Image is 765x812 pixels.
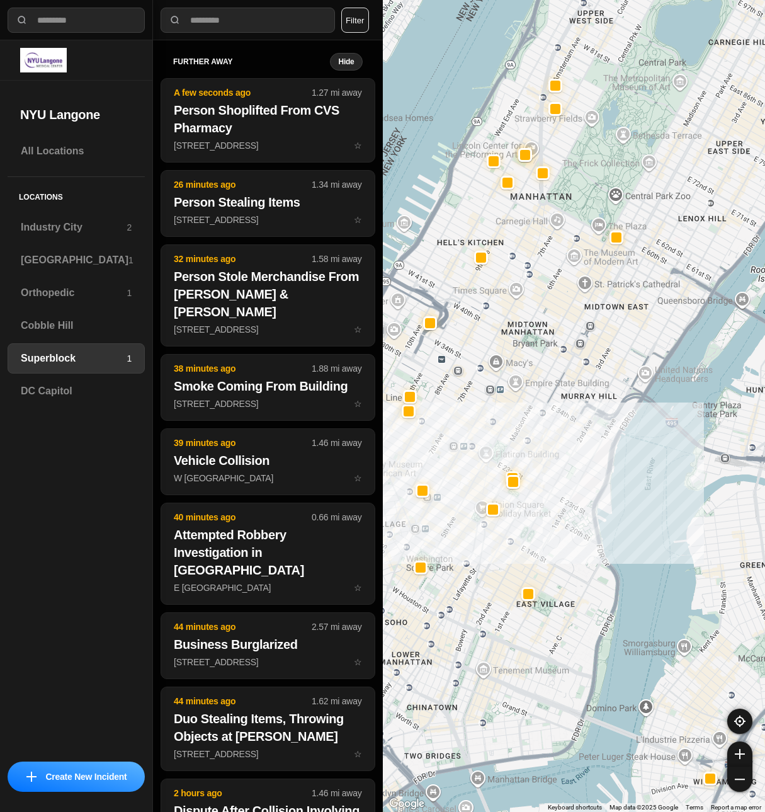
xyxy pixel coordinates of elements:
p: [STREET_ADDRESS] [174,656,362,668]
span: Map data ©2025 Google [609,804,678,811]
button: 44 minutes ago1.62 mi awayDuo Stealing Items, Throwing Objects at [PERSON_NAME][STREET_ADDRESS]star [161,687,375,771]
a: 38 minutes ago1.88 mi awaySmoke Coming From Building[STREET_ADDRESS]star [161,398,375,409]
a: 44 minutes ago1.62 mi awayDuo Stealing Items, Throwing Objects at [PERSON_NAME][STREET_ADDRESS]star [161,748,375,759]
a: 39 minutes ago1.46 mi awayVehicle CollisionW [GEOGRAPHIC_DATA]star [161,472,375,483]
p: [STREET_ADDRESS] [174,139,362,152]
h2: Duo Stealing Items, Throwing Objects at [PERSON_NAME] [174,710,362,745]
img: logo [20,48,67,72]
h2: Person Stealing Items [174,193,362,211]
p: 2 hours ago [174,787,312,799]
p: 2.57 mi away [312,620,361,633]
h3: Cobble Hill [21,318,132,333]
button: zoom-in [727,741,752,767]
a: All Locations [8,136,145,166]
button: 39 minutes ago1.46 mi awayVehicle CollisionW [GEOGRAPHIC_DATA]star [161,428,375,495]
p: 1.88 mi away [312,362,361,375]
h2: Smoke Coming From Building [174,377,362,395]
p: 1.46 mi away [312,787,361,799]
h2: NYU Langone [20,106,132,123]
h2: Vehicle Collision [174,452,362,469]
button: Keyboard shortcuts [548,803,602,812]
p: 44 minutes ago [174,620,312,633]
button: zoom-out [727,767,752,792]
p: 1 [127,287,132,299]
h2: Person Stole Merchandise From [PERSON_NAME] & [PERSON_NAME] [174,268,362,321]
h5: further away [173,57,330,67]
a: DC Capitol [8,376,145,406]
img: search [16,14,28,26]
p: 2 [127,221,132,234]
img: icon [26,772,37,782]
img: Google [386,796,428,812]
p: [STREET_ADDRESS] [174,323,362,336]
p: 44 minutes ago [174,695,312,707]
span: star [354,140,362,151]
button: 26 minutes ago1.34 mi awayPerson Stealing Items[STREET_ADDRESS]star [161,170,375,237]
button: 40 minutes ago0.66 mi awayAttempted Robbery Investigation in [GEOGRAPHIC_DATA]E [GEOGRAPHIC_DATA]... [161,503,375,605]
button: Filter [341,8,369,33]
p: 40 minutes ago [174,511,312,523]
span: star [354,215,362,225]
h3: [GEOGRAPHIC_DATA] [21,253,128,268]
a: Open this area in Google Maps (opens a new window) [386,796,428,812]
span: star [354,473,362,483]
button: 32 minutes ago1.58 mi awayPerson Stole Merchandise From [PERSON_NAME] & [PERSON_NAME][STREET_ADDR... [161,244,375,346]
p: [STREET_ADDRESS] [174,214,362,226]
a: Cobble Hill [8,311,145,341]
h2: Attempted Robbery Investigation in [GEOGRAPHIC_DATA] [174,526,362,579]
button: recenter [727,709,752,734]
p: [STREET_ADDRESS] [174,748,362,760]
h3: Orthopedic [21,285,127,300]
button: Hide [330,53,362,71]
h3: DC Capitol [21,384,132,399]
img: zoom-in [735,749,745,759]
span: star [354,324,362,335]
a: Industry City2 [8,212,145,243]
h2: Person Shoplifted From CVS Pharmacy [174,101,362,137]
p: 1 [127,352,132,365]
p: 1.62 mi away [312,695,361,707]
p: A few seconds ago [174,86,312,99]
p: 1.34 mi away [312,178,361,191]
h3: Industry City [21,220,127,235]
a: 32 minutes ago1.58 mi awayPerson Stole Merchandise From [PERSON_NAME] & [PERSON_NAME][STREET_ADDR... [161,324,375,335]
p: E [GEOGRAPHIC_DATA] [174,581,362,594]
h3: All Locations [21,144,132,159]
img: search [169,14,181,26]
button: 38 minutes ago1.88 mi awaySmoke Coming From Building[STREET_ADDRESS]star [161,354,375,421]
p: 1.27 mi away [312,86,361,99]
p: [STREET_ADDRESS] [174,397,362,410]
span: star [354,657,362,667]
small: Hide [338,57,354,67]
p: 38 minutes ago [174,362,312,375]
h2: Business Burglarized [174,636,362,653]
p: 39 minutes ago [174,437,312,449]
h3: Superblock [21,351,127,366]
p: 1.58 mi away [312,253,361,265]
p: 32 minutes ago [174,253,312,265]
a: [GEOGRAPHIC_DATA]1 [8,245,145,275]
a: 44 minutes ago2.57 mi awayBusiness Burglarized[STREET_ADDRESS]star [161,656,375,667]
span: star [354,749,362,759]
a: 40 minutes ago0.66 mi awayAttempted Robbery Investigation in [GEOGRAPHIC_DATA]E [GEOGRAPHIC_DATA]... [161,582,375,593]
a: Terms (opens in new tab) [686,804,703,811]
img: recenter [734,716,745,727]
a: Report a map error [711,804,761,811]
span: star [354,399,362,409]
a: Superblock1 [8,343,145,374]
h5: Locations [8,177,145,212]
img: zoom-out [735,774,745,784]
p: W [GEOGRAPHIC_DATA] [174,472,362,484]
button: A few seconds ago1.27 mi awayPerson Shoplifted From CVS Pharmacy[STREET_ADDRESS]star [161,78,375,163]
a: iconCreate New Incident [8,762,145,792]
p: Create New Incident [45,770,127,783]
button: 44 minutes ago2.57 mi awayBusiness Burglarized[STREET_ADDRESS]star [161,612,375,679]
a: Orthopedic1 [8,278,145,308]
p: 0.66 mi away [312,511,361,523]
p: 1.46 mi away [312,437,361,449]
span: star [354,583,362,593]
p: 26 minutes ago [174,178,312,191]
a: A few seconds ago1.27 mi awayPerson Shoplifted From CVS Pharmacy[STREET_ADDRESS]star [161,140,375,151]
p: 1 [128,254,133,266]
a: 26 minutes ago1.34 mi awayPerson Stealing Items[STREET_ADDRESS]star [161,214,375,225]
